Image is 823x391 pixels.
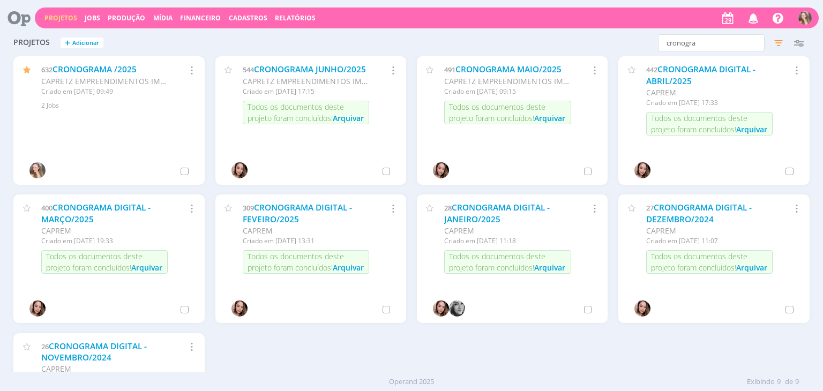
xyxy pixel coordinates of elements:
img: G [29,162,46,178]
span: + [65,37,70,49]
span: 632 [41,65,53,74]
a: Relatórios [275,13,316,22]
button: Financeiro [177,14,224,22]
div: Criado em [DATE] 09:49 [41,87,168,96]
span: Arquivar [736,262,767,273]
span: CAPREM [646,87,676,97]
span: 9 [795,377,799,387]
span: Arquivar [534,113,565,123]
button: Projetos [41,14,80,22]
button: Produção [104,14,148,22]
img: T [634,162,650,178]
img: T [634,300,650,317]
button: Relatórios [272,14,319,22]
span: Projetos [13,38,50,47]
img: T [231,162,248,178]
span: 26 [41,342,49,351]
button: Mídia [150,14,176,22]
div: Criado em [DATE] 17:33 [646,98,773,108]
a: Produção [108,13,145,22]
a: CRONOGRAMA DIGITAL - ABRIL/2025 [646,64,755,87]
img: G [798,11,812,25]
span: CAPRETZ EMPREENDIMENTOS IMOBILIARIOS LTDA [41,76,221,86]
span: 9 [777,377,781,387]
span: CAPREM [41,225,71,236]
img: T [433,300,449,317]
img: T [433,162,449,178]
span: Todos os documentos deste projeto foram concluídos! [248,251,344,273]
div: Criado em [DATE] 11:18 [444,236,571,246]
span: de [785,377,793,387]
span: 309 [243,203,254,213]
span: 544 [243,65,254,74]
span: Arquivar [534,262,565,273]
span: CAPREM [646,225,676,236]
div: Criado em [DATE] 13:31 [243,236,369,246]
div: Criado em [DATE] 17:15 [243,87,369,96]
a: CRONOGRAMA DIGITAL - MARÇO/2025 [41,202,151,225]
div: 2 Jobs [41,101,192,110]
div: Criado em [DATE] 19:33 [41,236,168,246]
a: Jobs [85,13,100,22]
button: Jobs [81,14,103,22]
a: CRONOGRAMA DIGITAL - JANEIRO/2025 [444,202,550,225]
span: 27 [646,203,654,213]
div: Criado em [DATE] 11:07 [646,236,773,246]
button: +Adicionar [61,37,103,49]
a: CRONOGRAMA MAIO/2025 [455,64,562,75]
span: Todos os documentos deste projeto foram concluídos! [449,102,545,123]
a: CRONOGRAMA /2025 [53,64,137,75]
a: CRONOGRAMA JUNHO/2025 [254,64,366,75]
span: CAPREM [243,225,273,236]
span: Arquivar [333,113,364,123]
button: Cadastros [226,14,271,22]
span: 28 [444,203,452,213]
span: Exibindo [747,377,775,387]
span: 491 [444,65,455,74]
span: Todos os documentos deste projeto foram concluídos! [46,251,143,273]
span: Arquivar [333,262,364,273]
img: J [449,300,465,317]
a: Projetos [44,13,77,22]
span: CAPREM [444,225,474,236]
div: Criado em [DATE] 09:15 [444,87,571,96]
button: G [798,9,812,27]
span: Arquivar [736,124,767,134]
span: Todos os documentos deste projeto foram concluídos! [651,251,747,273]
span: 400 [41,203,53,213]
span: Cadastros [229,13,267,22]
span: Adicionar [72,40,99,47]
img: T [231,300,248,317]
span: Todos os documentos deste projeto foram concluídos! [449,251,545,273]
span: CAPREM [41,364,71,374]
span: CAPRETZ EMPREENDIMENTOS IMOBILIARIOS LTDA [243,76,423,86]
input: Busca [658,34,765,51]
a: Mídia [153,13,173,22]
span: Arquivar [131,262,162,273]
a: Financeiro [180,13,221,22]
a: CRONOGRAMA DIGITAL - DEZEMBRO/2024 [646,202,752,225]
span: Todos os documentos deste projeto foram concluídos! [248,102,344,123]
span: 442 [646,65,657,74]
span: CAPRETZ EMPREENDIMENTOS IMOBILIARIOS LTDA [444,76,624,86]
img: T [29,300,46,317]
span: Todos os documentos deste projeto foram concluídos! [651,113,747,134]
a: CRONOGRAMA DIGITAL - FEVEIRO/2025 [243,202,352,225]
a: CRONOGRAMA DIGITAL - NOVEMBRO/2024 [41,341,147,364]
